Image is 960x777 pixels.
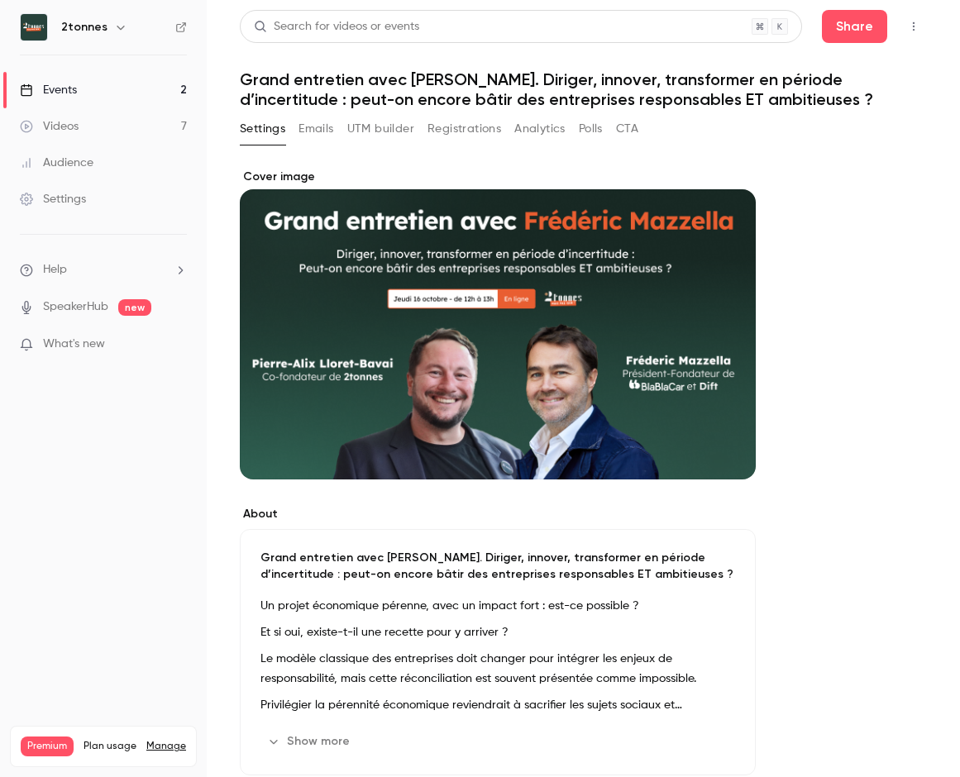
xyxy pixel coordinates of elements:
span: Plan usage [84,740,136,753]
button: UTM builder [347,116,414,142]
p: Un projet économique pérenne, avec un impact fort : est-ce possible ? [260,596,735,616]
label: Cover image [240,169,756,185]
div: Settings [20,191,86,207]
p: Privilégier la pérennité économique reviendrait à sacrifier les sujets sociaux et environnementau... [260,695,735,715]
p: Grand entretien avec [PERSON_NAME]. Diriger, innover, transformer en période d’incertitude : peut... [260,550,735,583]
h6: 2tonnes [61,19,107,36]
section: Cover image [240,169,756,479]
span: Premium [21,736,74,756]
span: What's new [43,336,105,353]
div: Search for videos or events [254,18,419,36]
img: 2tonnes [21,14,47,41]
h1: Grand entretien avec [PERSON_NAME]. Diriger, innover, transformer en période d’incertitude : peut... [240,69,927,109]
iframe: Noticeable Trigger [167,337,187,352]
a: SpeakerHub [43,298,108,316]
label: About [240,506,756,522]
button: Share [822,10,887,43]
div: Audience [20,155,93,171]
li: help-dropdown-opener [20,261,187,279]
p: Et si oui, existe-t-il une recette pour y arriver ? [260,622,735,642]
button: Analytics [514,116,566,142]
div: Videos [20,118,79,135]
button: Show more [260,728,360,755]
a: Manage [146,740,186,753]
button: CTA [616,116,638,142]
button: Registrations [427,116,501,142]
div: Events [20,82,77,98]
p: Le modèle classique des entreprises doit changer pour intégrer les enjeux de responsabilité, mais... [260,649,735,689]
button: Settings [240,116,285,142]
button: Emails [299,116,333,142]
span: Help [43,261,67,279]
span: new [118,299,151,316]
button: Polls [579,116,603,142]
